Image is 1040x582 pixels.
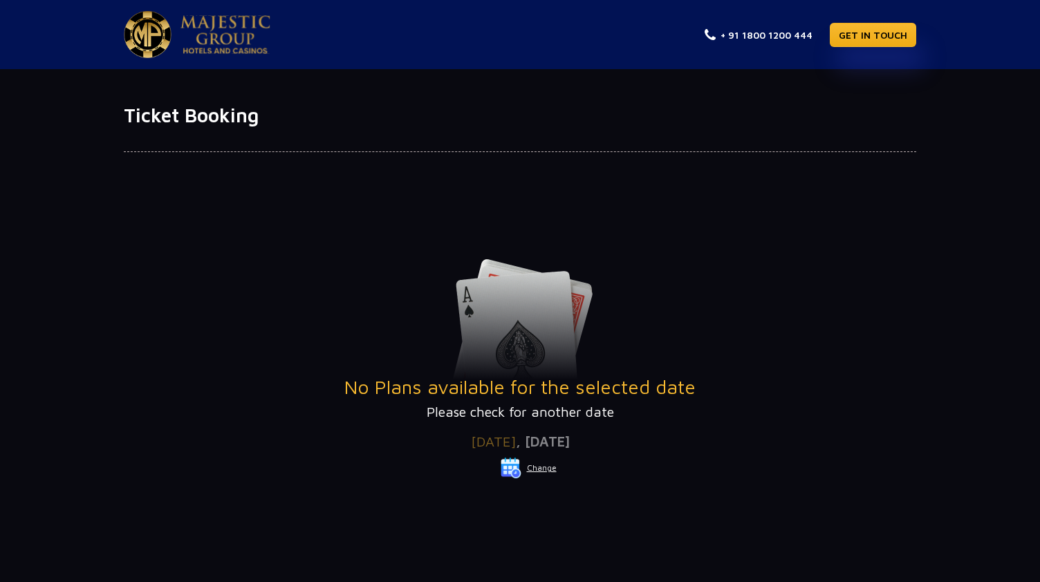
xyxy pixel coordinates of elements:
button: Change [500,457,557,479]
h1: Ticket Booking [124,104,916,127]
a: GET IN TOUCH [830,23,916,47]
img: Majestic Pride [180,15,270,54]
h3: No Plans available for the selected date [124,375,916,399]
span: , [DATE] [516,433,570,449]
a: + 91 1800 1200 444 [705,28,813,42]
span: [DATE] [471,433,516,449]
p: Please check for another date [124,402,916,422]
img: Majestic Pride [124,11,171,58]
